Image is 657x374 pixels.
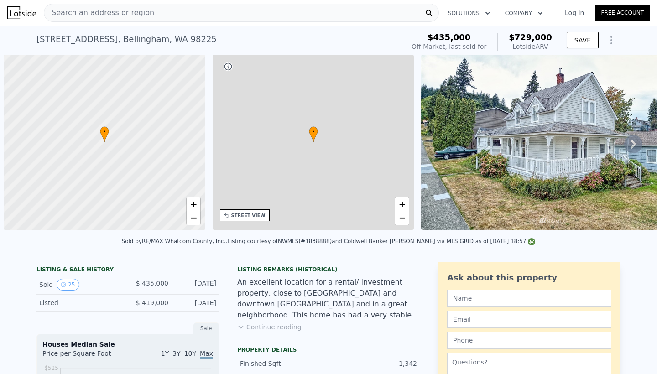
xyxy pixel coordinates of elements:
[498,5,550,21] button: Company
[44,7,154,18] span: Search an address or region
[187,197,200,211] a: Zoom in
[237,346,420,353] div: Property details
[100,128,109,136] span: •
[122,238,228,244] div: Sold by RE/MAX Whatcom County, Inc. .
[136,299,168,306] span: $ 419,000
[309,126,318,142] div: •
[187,211,200,225] a: Zoom out
[184,350,196,357] span: 10Y
[328,359,417,368] div: 1,342
[42,349,128,364] div: Price per Square Foot
[231,212,266,219] div: STREET VIEW
[36,266,219,275] div: LISTING & SALE HISTORY
[39,298,120,307] div: Listed
[567,32,599,48] button: SAVE
[44,365,58,371] tspan: $525
[447,311,611,328] input: Email
[176,279,216,291] div: [DATE]
[42,340,213,349] div: Houses Median Sale
[412,42,486,51] div: Off Market, last sold for
[399,212,405,223] span: −
[395,197,409,211] a: Zoom in
[447,332,611,349] input: Phone
[447,290,611,307] input: Name
[57,279,79,291] button: View historical data
[161,350,169,357] span: 1Y
[509,32,552,42] span: $729,000
[447,271,611,284] div: Ask about this property
[100,126,109,142] div: •
[36,33,217,46] div: [STREET_ADDRESS] , Bellingham , WA 98225
[176,298,216,307] div: [DATE]
[190,198,196,210] span: +
[193,322,219,334] div: Sale
[237,322,302,332] button: Continue reading
[237,277,420,321] div: An excellent location for a rental/ investment property, close to [GEOGRAPHIC_DATA] and downtown ...
[200,350,213,359] span: Max
[395,211,409,225] a: Zoom out
[428,32,471,42] span: $435,000
[190,212,196,223] span: −
[237,266,420,273] div: Listing Remarks (Historical)
[172,350,180,357] span: 3Y
[441,5,498,21] button: Solutions
[602,31,620,49] button: Show Options
[240,359,328,368] div: Finished Sqft
[509,42,552,51] div: Lotside ARV
[554,8,595,17] a: Log In
[528,238,535,245] img: NWMLS Logo
[399,198,405,210] span: +
[7,6,36,19] img: Lotside
[39,279,120,291] div: Sold
[227,238,535,244] div: Listing courtesy of NWMLS (#1838888) and Coldwell Banker [PERSON_NAME] via MLS GRID as of [DATE] ...
[595,5,650,21] a: Free Account
[309,128,318,136] span: •
[136,280,168,287] span: $ 435,000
